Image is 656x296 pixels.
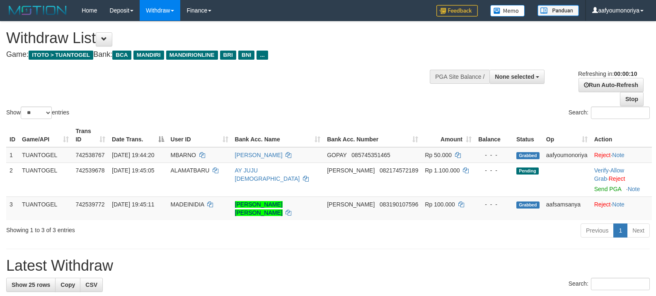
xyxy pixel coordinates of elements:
[628,186,640,192] a: Note
[166,51,218,60] span: MANDIRIONLINE
[75,167,104,174] span: 742539678
[380,167,418,174] span: Copy 082174572189 to clipboard
[171,201,204,208] span: MADEINIDIA
[6,257,650,274] h1: Latest Withdraw
[478,166,510,175] div: - - -
[489,70,545,84] button: None selected
[80,278,103,292] a: CSV
[235,152,283,158] a: [PERSON_NAME]
[612,201,625,208] a: Note
[591,124,652,147] th: Action
[327,201,375,208] span: [PERSON_NAME]
[614,70,637,77] strong: 00:00:10
[627,223,650,238] a: Next
[516,167,539,175] span: Pending
[133,51,164,60] span: MANDIRI
[19,197,72,220] td: TUANTOGEL
[112,201,154,208] span: [DATE] 19:45:11
[578,70,637,77] span: Refreshing in:
[425,152,452,158] span: Rp 50.000
[478,200,510,209] div: - - -
[238,51,254,60] span: BNI
[19,163,72,197] td: TUANTOGEL
[490,5,525,17] img: Button%20Memo.svg
[6,223,267,234] div: Showing 1 to 3 of 3 entries
[6,124,19,147] th: ID
[112,152,154,158] span: [DATE] 19:44:20
[75,152,104,158] span: 742538767
[594,201,611,208] a: Reject
[430,70,489,84] div: PGA Site Balance /
[235,201,283,216] a: [PERSON_NAME] [PERSON_NAME]
[6,4,69,17] img: MOTION_logo.png
[516,152,540,159] span: Grabbed
[594,152,611,158] a: Reject
[85,281,97,288] span: CSV
[351,152,390,158] span: Copy 085745351465 to clipboard
[19,124,72,147] th: Game/API: activate to sort column ascending
[478,151,510,159] div: - - -
[220,51,236,60] span: BRI
[594,167,624,182] span: ·
[569,278,650,290] label: Search:
[112,167,154,174] span: [DATE] 19:45:05
[29,51,93,60] span: ITOTO > TUANTOGEL
[594,186,621,192] a: Send PGA
[591,147,652,163] td: ·
[569,107,650,119] label: Search:
[516,201,540,209] span: Grabbed
[6,107,69,119] label: Show entries
[436,5,478,17] img: Feedback.jpg
[6,51,429,59] h4: Game: Bank:
[537,5,579,16] img: panduan.png
[6,197,19,220] td: 3
[581,223,614,238] a: Previous
[6,278,56,292] a: Show 25 rows
[6,163,19,197] td: 2
[6,147,19,163] td: 1
[327,167,375,174] span: [PERSON_NAME]
[55,278,80,292] a: Copy
[613,223,627,238] a: 1
[591,163,652,197] td: · ·
[543,124,591,147] th: Op: activate to sort column ascending
[324,124,421,147] th: Bank Acc. Number: activate to sort column ascending
[594,167,624,182] a: Allow Grab
[513,124,543,147] th: Status
[421,124,475,147] th: Amount: activate to sort column ascending
[112,51,131,60] span: BCA
[72,124,109,147] th: Trans ID: activate to sort column ascending
[61,281,75,288] span: Copy
[19,147,72,163] td: TUANTOGEL
[171,152,196,158] span: MBARNO
[232,124,324,147] th: Bank Acc. Name: activate to sort column ascending
[475,124,513,147] th: Balance
[543,197,591,220] td: aafsamsanya
[167,124,232,147] th: User ID: activate to sort column ascending
[171,167,210,174] span: ALAMATBARU
[21,107,52,119] select: Showentries
[591,107,650,119] input: Search:
[12,281,50,288] span: Show 25 rows
[591,197,652,220] td: ·
[109,124,167,147] th: Date Trans.: activate to sort column descending
[579,78,644,92] a: Run Auto-Refresh
[6,30,429,46] h1: Withdraw List
[591,278,650,290] input: Search:
[609,175,625,182] a: Reject
[75,201,104,208] span: 742539772
[612,152,625,158] a: Note
[495,73,534,80] span: None selected
[425,201,455,208] span: Rp 100.000
[620,92,644,106] a: Stop
[594,167,609,174] a: Verify
[380,201,418,208] span: Copy 083190107596 to clipboard
[543,147,591,163] td: aafyoumonoriya
[327,152,346,158] span: GOPAY
[235,167,300,182] a: AY JUJU [DEMOGRAPHIC_DATA]
[257,51,268,60] span: ...
[425,167,460,174] span: Rp 1.100.000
